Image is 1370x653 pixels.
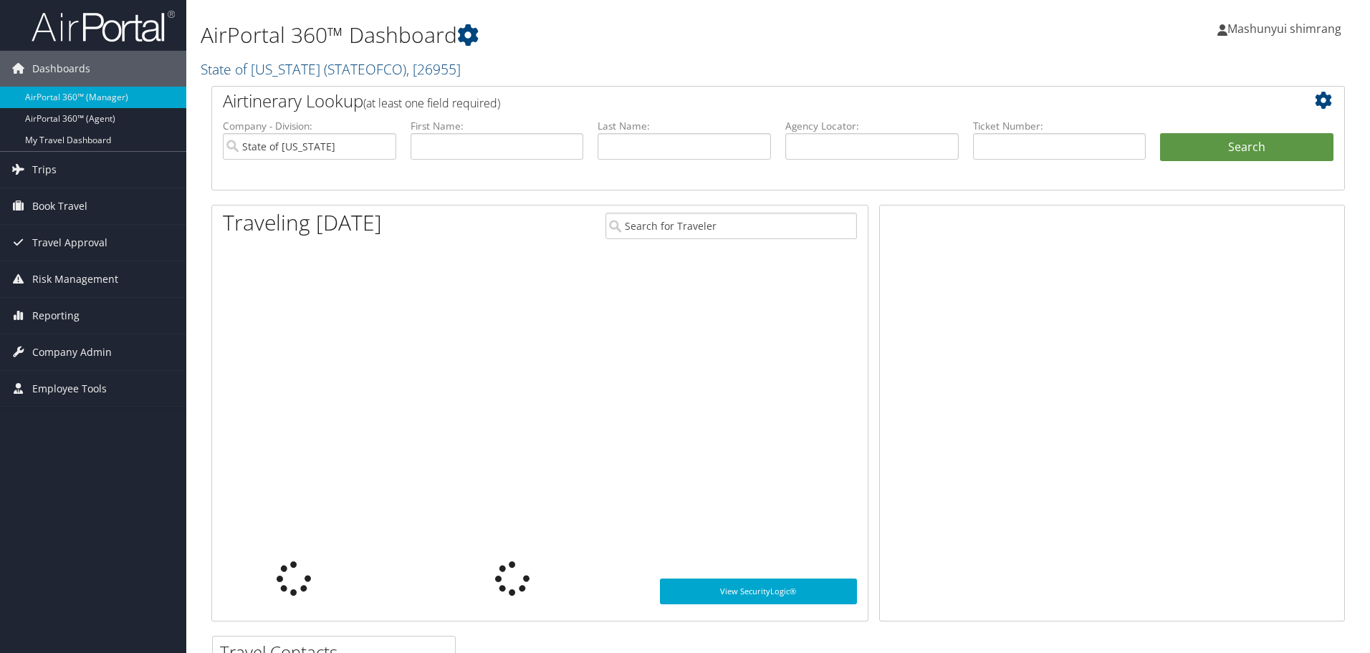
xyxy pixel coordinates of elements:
span: Reporting [32,298,80,334]
button: Search [1160,133,1333,162]
span: Employee Tools [32,371,107,407]
img: airportal-logo.png [32,9,175,43]
span: , [ 26955 ] [406,59,461,79]
label: Company - Division: [223,119,396,133]
label: Agency Locator: [785,119,959,133]
span: Risk Management [32,261,118,297]
h1: AirPortal 360™ Dashboard [201,20,971,50]
label: First Name: [411,119,584,133]
span: (at least one field required) [363,95,500,111]
h1: Traveling [DATE] [223,208,382,238]
span: ( STATEOFCO ) [324,59,406,79]
span: Trips [32,152,57,188]
label: Ticket Number: [973,119,1146,133]
span: Company Admin [32,334,112,370]
a: Mashunyui shimrang [1217,7,1356,50]
span: Mashunyui shimrang [1227,21,1341,37]
a: View SecurityLogic® [660,579,857,604]
span: Dashboards [32,51,90,87]
span: Book Travel [32,188,87,224]
a: State of [US_STATE] [201,59,461,79]
label: Last Name: [598,119,771,133]
input: Search for Traveler [605,213,857,239]
span: Travel Approval [32,225,107,261]
h2: Airtinerary Lookup [223,89,1239,113]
